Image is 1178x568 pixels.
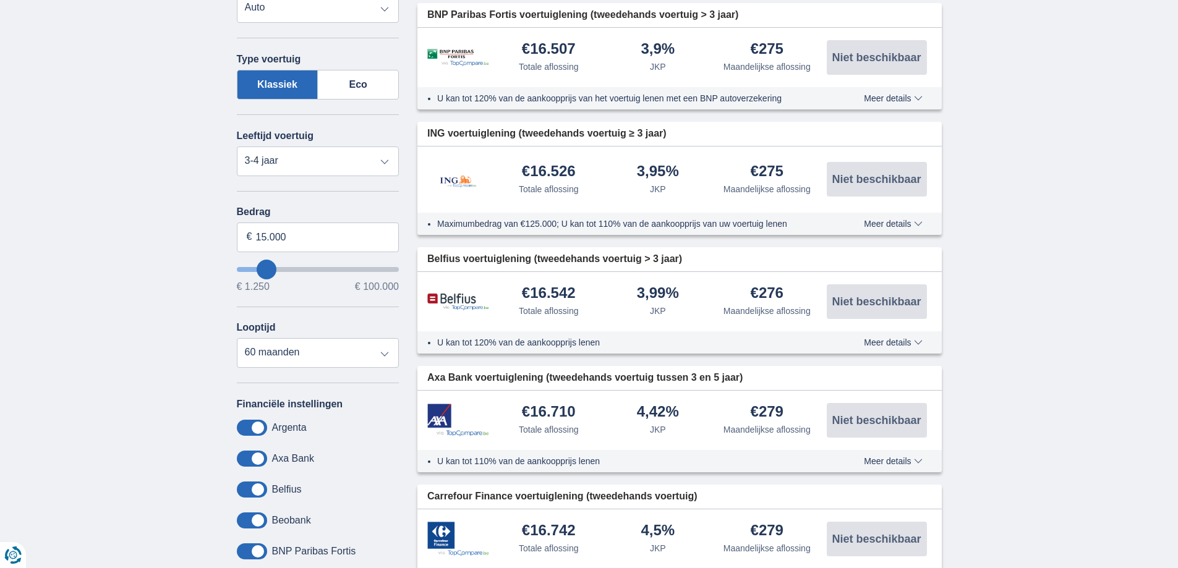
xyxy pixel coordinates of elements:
li: U kan tot 120% van de aankoopprijs van het voertuig lenen met een BNP autoverzekering [437,92,819,104]
span: Meer details [864,457,922,465]
label: BNP Paribas Fortis [272,546,356,557]
label: Beobank [272,515,311,526]
span: Carrefour Finance voertuiglening (tweedehands voertuig) [427,490,698,504]
div: 4,5% [641,523,675,540]
span: Belfius voertuiglening (tweedehands voertuig > 3 jaar) [427,252,682,266]
label: Argenta [272,422,307,433]
div: Totale aflossing [519,183,579,195]
div: 3,9% [641,41,675,58]
div: JKP [650,183,666,195]
label: Type voertuig [237,54,301,65]
span: Niet beschikbaar [832,533,921,545]
button: Niet beschikbaar [827,403,927,438]
div: €275 [751,164,783,180]
li: Maximumbedrag van €125.000; U kan tot 110% van de aankoopprijs van uw voertuig lenen [437,218,819,230]
span: € 100.000 [355,282,399,292]
button: Meer details [855,219,931,229]
button: Niet beschikbaar [827,162,927,197]
span: Niet beschikbaar [832,52,921,63]
img: product.pl.alt ING [427,159,489,200]
button: Meer details [855,337,931,347]
div: Totale aflossing [519,423,579,436]
label: Klassiek [237,70,318,100]
span: Niet beschikbaar [832,415,921,426]
img: product.pl.alt Belfius [427,293,489,311]
div: €279 [751,523,783,540]
span: ING voertuiglening (tweedehands voertuig ≥ 3 jaar) [427,127,667,141]
button: Niet beschikbaar [827,40,927,75]
div: €276 [751,286,783,302]
li: U kan tot 120% van de aankoopprijs lenen [437,336,819,349]
button: Meer details [855,93,931,103]
div: JKP [650,542,666,554]
button: Niet beschikbaar [827,522,927,556]
span: Niet beschikbaar [832,174,921,185]
div: 3,95% [637,164,679,180]
div: Maandelijkse aflossing [723,542,811,554]
div: Maandelijkse aflossing [723,305,811,317]
div: €16.742 [522,523,576,540]
div: Totale aflossing [519,542,579,554]
button: Meer details [855,456,931,466]
div: €16.710 [522,404,576,421]
span: € [247,230,252,244]
input: wantToBorrow [237,267,399,272]
img: product.pl.alt Carrefour Finance [427,522,489,556]
div: Maandelijkse aflossing [723,423,811,436]
span: € 1.250 [237,282,270,292]
div: 4,42% [637,404,679,421]
label: Leeftijd voertuig [237,130,314,142]
div: €279 [751,404,783,421]
div: Maandelijkse aflossing [723,183,811,195]
span: BNP Paribas Fortis voertuiglening (tweedehands voertuig > 3 jaar) [427,8,738,22]
div: €16.542 [522,286,576,302]
div: €16.507 [522,41,576,58]
label: Belfius [272,484,302,495]
span: Meer details [864,338,922,347]
div: JKP [650,61,666,73]
label: Axa Bank [272,453,314,464]
label: Financiële instellingen [237,399,343,410]
button: Niet beschikbaar [827,284,927,319]
img: product.pl.alt Axa Bank [427,404,489,436]
div: Maandelijkse aflossing [723,61,811,73]
img: product.pl.alt BNP Paribas Fortis [427,49,489,67]
div: JKP [650,305,666,317]
span: Meer details [864,94,922,103]
div: Totale aflossing [519,61,579,73]
li: U kan tot 110% van de aankoopprijs lenen [437,455,819,467]
span: Axa Bank voertuiglening (tweedehands voertuig tussen 3 en 5 jaar) [427,371,743,385]
label: Bedrag [237,206,399,218]
span: Niet beschikbaar [832,296,921,307]
label: Looptijd [237,322,276,333]
label: Eco [318,70,399,100]
span: Meer details [864,219,922,228]
div: 3,99% [637,286,679,302]
div: Totale aflossing [519,305,579,317]
div: €275 [751,41,783,58]
div: €16.526 [522,164,576,180]
div: JKP [650,423,666,436]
